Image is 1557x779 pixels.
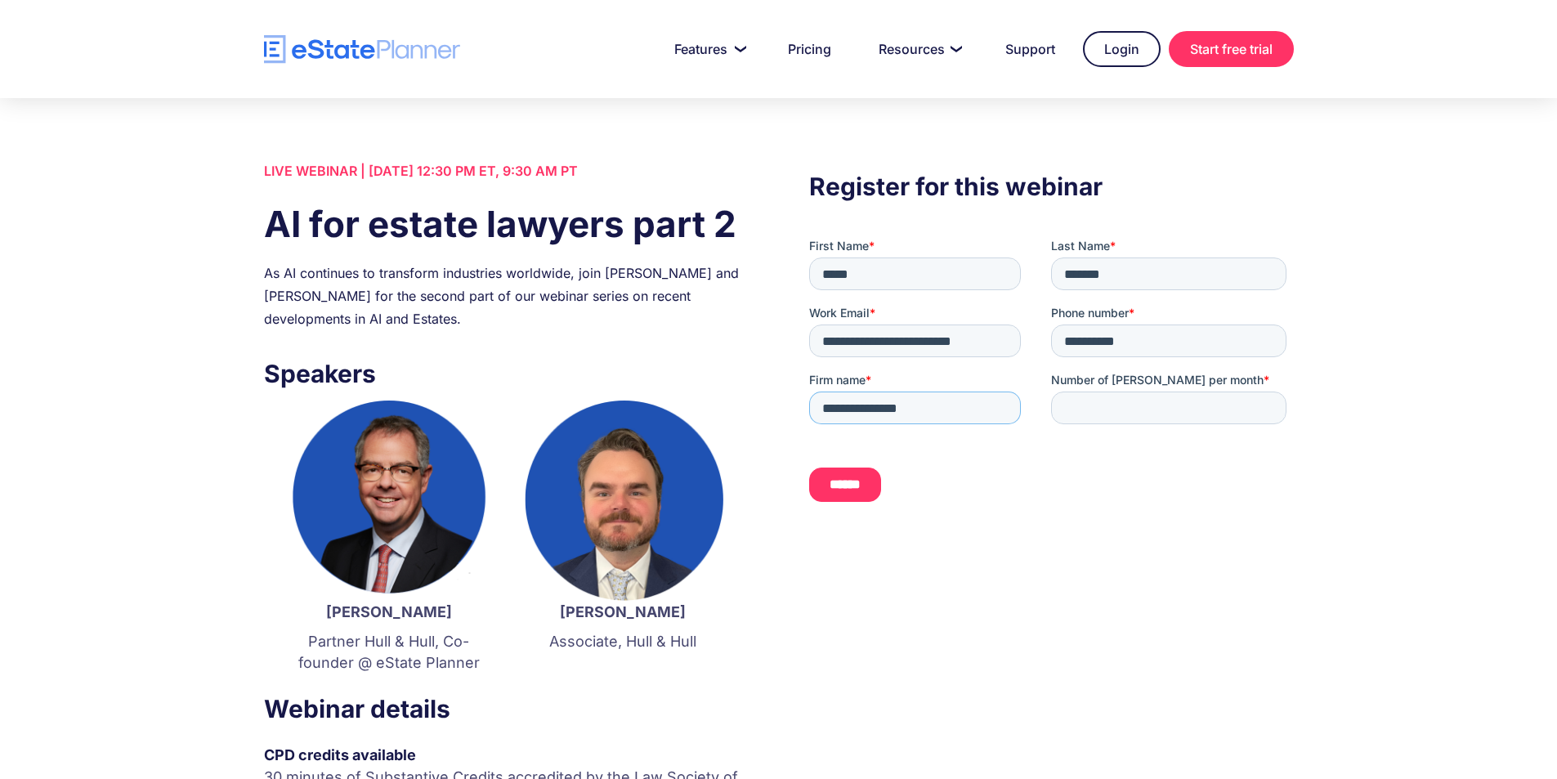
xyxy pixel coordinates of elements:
a: Pricing [768,33,851,65]
p: Partner Hull & Hull, Co-founder @ eState Planner [289,631,490,674]
a: Features [655,33,760,65]
div: As AI continues to transform industries worldwide, join [PERSON_NAME] and [PERSON_NAME] for the s... [264,262,748,330]
a: Resources [859,33,978,65]
strong: [PERSON_NAME] [560,603,686,620]
a: Start free trial [1169,31,1294,67]
a: Login [1083,31,1161,67]
strong: [PERSON_NAME] [326,603,452,620]
h1: AI for estate lawyers part 2 [264,199,748,249]
h3: Speakers [264,355,748,392]
div: LIVE WEBINAR | [DATE] 12:30 PM ET, 9:30 AM PT [264,159,748,182]
a: Support [986,33,1075,65]
h3: Webinar details [264,690,748,728]
iframe: Form 0 [809,238,1293,516]
p: Associate, Hull & Hull [522,631,723,652]
strong: CPD credits available [264,746,416,763]
h3: Register for this webinar [809,168,1293,205]
a: home [264,35,460,64]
